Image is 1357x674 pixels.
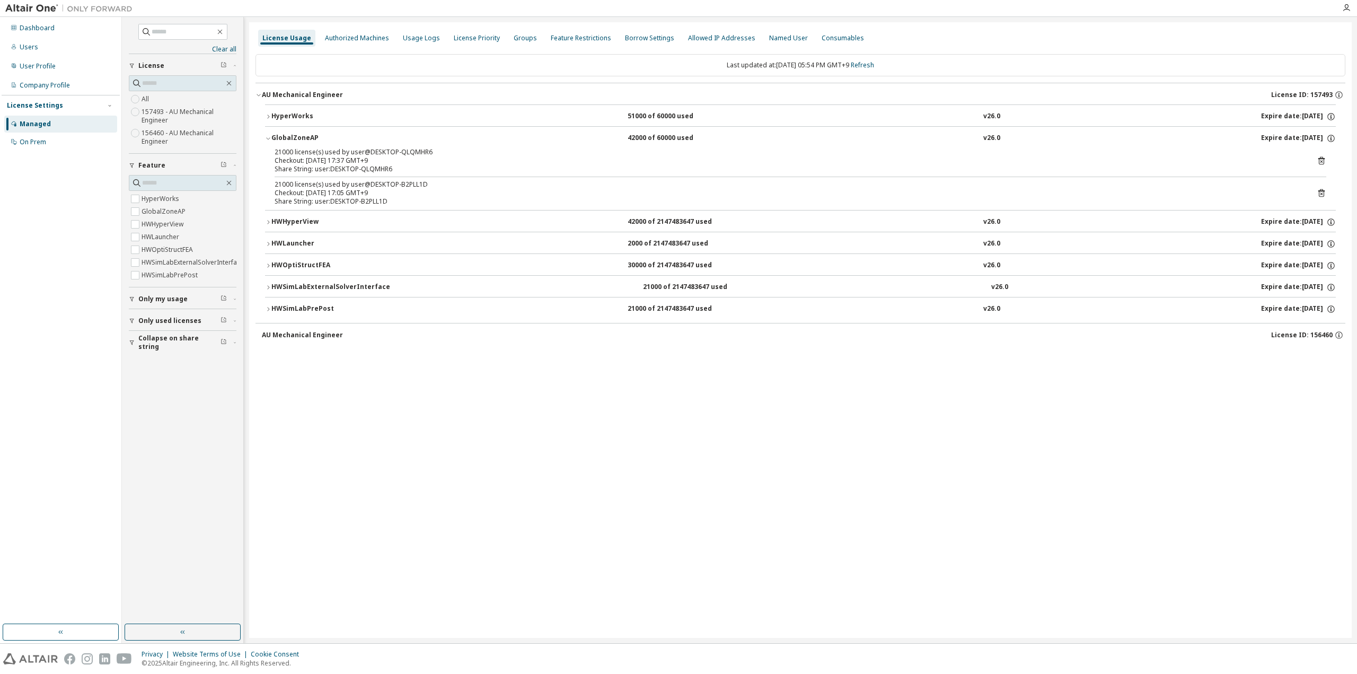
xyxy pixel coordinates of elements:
div: Expire date: [DATE] [1261,261,1336,270]
label: All [142,93,151,106]
div: v26.0 [983,217,1000,227]
div: Checkout: [DATE] 17:05 GMT+9 [275,189,1301,197]
div: 2000 of 2147483647 used [628,239,723,249]
label: HyperWorks [142,192,181,205]
img: facebook.svg [64,653,75,664]
button: HWOptiStructFEA30000 of 2147483647 usedv26.0Expire date:[DATE] [265,254,1336,277]
button: AU Mechanical EngineerLicense ID: 156460 [262,323,1345,347]
span: License ID: 157493 [1271,91,1333,99]
img: altair_logo.svg [3,653,58,664]
div: Expire date: [DATE] [1261,283,1336,292]
div: Company Profile [20,81,70,90]
div: HWHyperView [271,217,367,227]
span: Feature [138,161,165,170]
div: Expire date: [DATE] [1261,304,1336,314]
div: Website Terms of Use [173,650,251,659]
button: HWLauncher2000 of 2147483647 usedv26.0Expire date:[DATE] [265,232,1336,256]
div: 21000 of 2147483647 used [643,283,738,292]
button: Feature [129,154,236,177]
img: instagram.svg [82,653,93,664]
div: Feature Restrictions [551,34,611,42]
button: HWSimLabPrePost21000 of 2147483647 usedv26.0Expire date:[DATE] [265,297,1336,321]
div: Expire date: [DATE] [1261,112,1336,121]
div: Dashboard [20,24,55,32]
div: HWSimLabExternalSolverInterface [271,283,390,292]
span: License ID: 156460 [1271,331,1333,339]
a: Refresh [851,60,874,69]
div: v26.0 [983,304,1000,314]
div: 42000 of 60000 used [628,134,723,143]
div: v26.0 [983,112,1000,121]
div: 30000 of 2147483647 used [628,261,723,270]
div: Borrow Settings [625,34,674,42]
div: License Usage [262,34,311,42]
p: © 2025 Altair Engineering, Inc. All Rights Reserved. [142,659,305,668]
div: Allowed IP Addresses [688,34,755,42]
button: Only my usage [129,287,236,311]
span: Clear filter [221,338,227,347]
div: Cookie Consent [251,650,305,659]
button: GlobalZoneAP42000 of 60000 usedv26.0Expire date:[DATE] [265,127,1336,150]
button: License [129,54,236,77]
div: License Settings [7,101,63,110]
div: v26.0 [983,239,1000,249]
div: HyperWorks [271,112,367,121]
button: HyperWorks51000 of 60000 usedv26.0Expire date:[DATE] [265,105,1336,128]
div: On Prem [20,138,46,146]
span: Clear filter [221,295,227,303]
span: Clear filter [221,317,227,325]
img: linkedin.svg [99,653,110,664]
label: HWLauncher [142,231,181,243]
span: Only used licenses [138,317,201,325]
label: HWSimLabPrePost [142,269,200,282]
img: youtube.svg [117,653,132,664]
span: Only my usage [138,295,188,303]
div: Authorized Machines [325,34,389,42]
div: 51000 of 60000 used [628,112,723,121]
span: Clear filter [221,161,227,170]
div: Share String: user:DESKTOP-QLQMHR6 [275,165,1301,173]
div: 21000 license(s) used by user@DESKTOP-QLQMHR6 [275,148,1301,156]
label: HWHyperView [142,218,186,231]
span: Clear filter [221,62,227,70]
button: HWSimLabExternalSolverInterface21000 of 2147483647 usedv26.0Expire date:[DATE] [265,276,1336,299]
div: GlobalZoneAP [271,134,367,143]
div: Privacy [142,650,173,659]
label: 157493 - AU Mechanical Engineer [142,106,236,127]
div: License Priority [454,34,500,42]
div: User Profile [20,62,56,71]
div: Expire date: [DATE] [1261,239,1336,249]
span: License [138,62,164,70]
div: HWLauncher [271,239,367,249]
span: Collapse on share string [138,334,221,351]
img: Altair One [5,3,138,14]
div: Users [20,43,38,51]
button: HWHyperView42000 of 2147483647 usedv26.0Expire date:[DATE] [265,211,1336,234]
div: Checkout: [DATE] 17:37 GMT+9 [275,156,1301,165]
div: v26.0 [983,261,1000,270]
div: AU Mechanical Engineer [262,331,343,339]
div: Share String: user:DESKTOP-B2PLL1D [275,197,1301,206]
button: AU Mechanical EngineerLicense ID: 157493 [255,83,1345,107]
div: v26.0 [991,283,1008,292]
div: Consumables [822,34,864,42]
div: Expire date: [DATE] [1261,134,1336,143]
div: Expire date: [DATE] [1261,217,1336,227]
div: v26.0 [983,134,1000,143]
div: Groups [514,34,537,42]
button: Collapse on share string [129,331,236,354]
label: HWOptiStructFEA [142,243,195,256]
div: 21000 license(s) used by user@DESKTOP-B2PLL1D [275,180,1301,189]
label: GlobalZoneAP [142,205,188,218]
label: 156460 - AU Mechanical Engineer [142,127,236,148]
div: Last updated at: [DATE] 05:54 PM GMT+9 [255,54,1345,76]
div: 42000 of 2147483647 used [628,217,723,227]
div: Usage Logs [403,34,440,42]
div: 21000 of 2147483647 used [628,304,723,314]
div: HWSimLabPrePost [271,304,367,314]
div: HWOptiStructFEA [271,261,367,270]
label: HWSimLabExternalSolverInterface [142,256,246,269]
div: Named User [769,34,808,42]
a: Clear all [129,45,236,54]
div: Managed [20,120,51,128]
